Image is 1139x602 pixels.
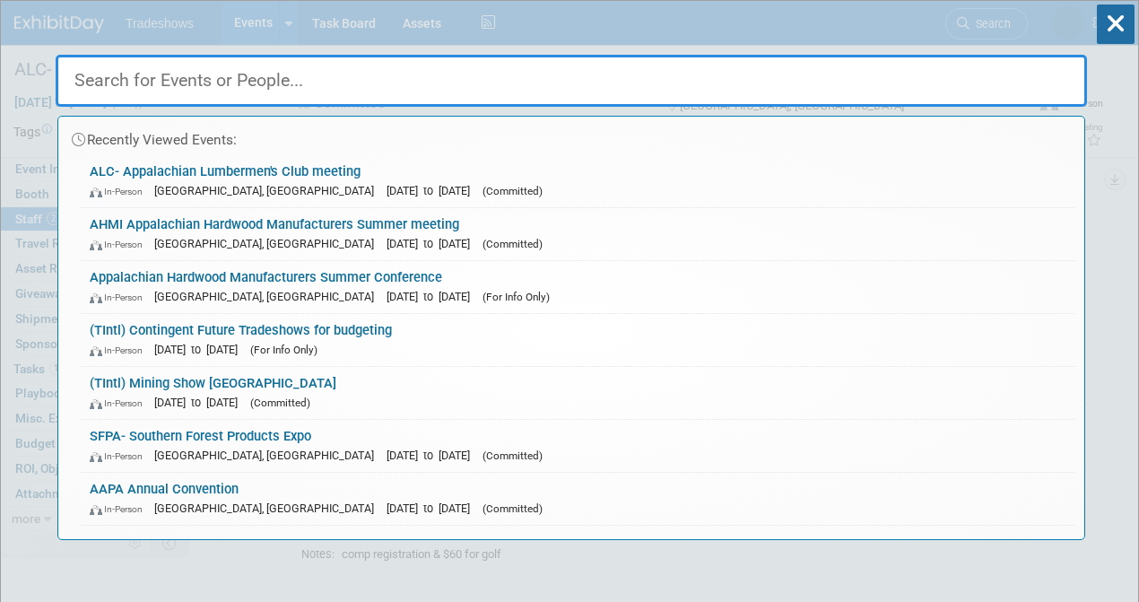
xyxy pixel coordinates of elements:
span: [DATE] to [DATE] [154,396,247,409]
span: In-Person [90,503,151,515]
span: [GEOGRAPHIC_DATA], [GEOGRAPHIC_DATA] [154,449,383,462]
a: SFPA- Southern Forest Products Expo In-Person [GEOGRAPHIC_DATA], [GEOGRAPHIC_DATA] [DATE] to [DAT... [81,420,1075,472]
span: [DATE] to [DATE] [387,237,479,250]
span: [GEOGRAPHIC_DATA], [GEOGRAPHIC_DATA] [154,502,383,515]
span: In-Person [90,450,151,462]
a: AHMI Appalachian Hardwood Manufacturers Summer meeting In-Person [GEOGRAPHIC_DATA], [GEOGRAPHIC_D... [81,208,1075,260]
input: Search for Events or People... [56,55,1087,107]
a: Appalachian Hardwood Manufacturers Summer Conference In-Person [GEOGRAPHIC_DATA], [GEOGRAPHIC_DAT... [81,261,1075,313]
a: (TIntl) Contingent Future Tradeshows for budgeting In-Person [DATE] to [DATE] (For Info Only) [81,314,1075,366]
span: In-Person [90,397,151,409]
span: (Committed) [483,502,543,515]
span: (Committed) [483,238,543,250]
a: (TIntl) Mining Show [GEOGRAPHIC_DATA] In-Person [DATE] to [DATE] (Committed) [81,367,1075,419]
span: [DATE] to [DATE] [154,343,247,356]
span: (Committed) [483,449,543,462]
span: [GEOGRAPHIC_DATA], [GEOGRAPHIC_DATA] [154,184,383,197]
div: Recently Viewed Events: [67,117,1075,155]
span: [DATE] to [DATE] [387,290,479,303]
span: In-Person [90,292,151,303]
span: (Committed) [250,397,310,409]
span: [DATE] to [DATE] [387,449,479,462]
span: (Committed) [483,185,543,197]
span: (For Info Only) [483,291,550,303]
span: In-Person [90,186,151,197]
span: [GEOGRAPHIC_DATA], [GEOGRAPHIC_DATA] [154,290,383,303]
a: AAPA Annual Convention In-Person [GEOGRAPHIC_DATA], [GEOGRAPHIC_DATA] [DATE] to [DATE] (Committed) [81,473,1075,525]
span: [GEOGRAPHIC_DATA], [GEOGRAPHIC_DATA] [154,237,383,250]
a: ALC- Appalachian Lumbermen's Club meeting In-Person [GEOGRAPHIC_DATA], [GEOGRAPHIC_DATA] [DATE] t... [81,155,1075,207]
span: In-Person [90,239,151,250]
span: [DATE] to [DATE] [387,502,479,515]
span: (For Info Only) [250,344,317,356]
span: In-Person [90,345,151,356]
span: [DATE] to [DATE] [387,184,479,197]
